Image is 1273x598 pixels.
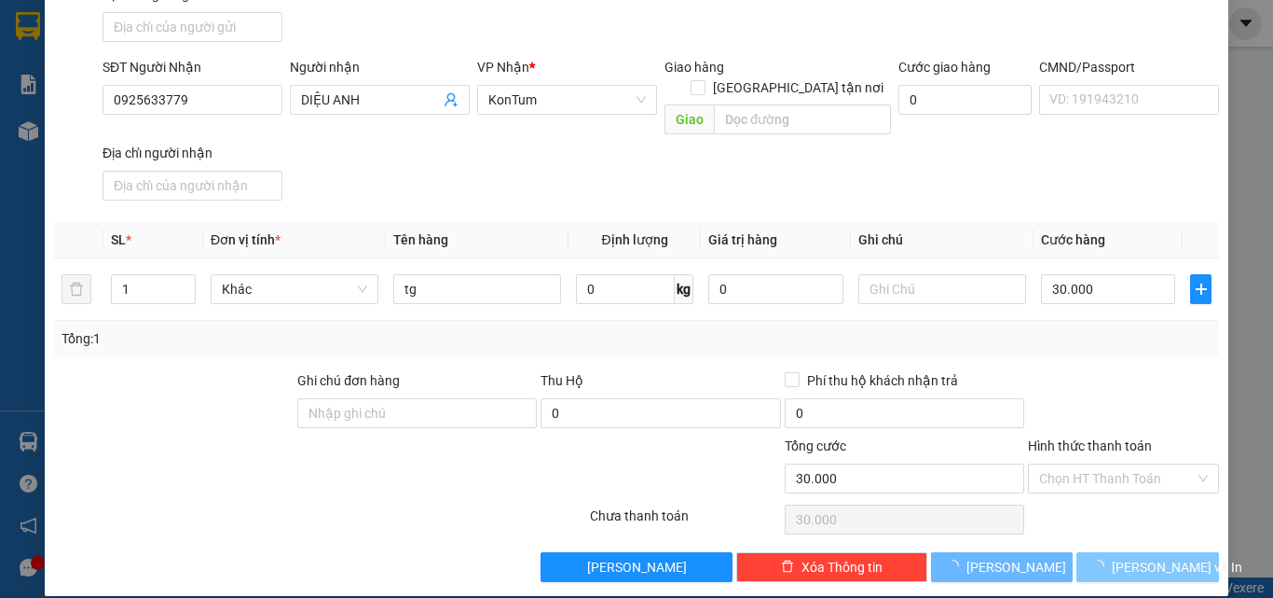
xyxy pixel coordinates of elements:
span: Đơn vị tính [211,232,281,247]
span: Thu Hộ [541,373,583,388]
label: Ghi chú đơn hàng [297,373,400,388]
div: 0969030615 [121,83,270,109]
span: Khác [222,275,367,303]
label: Cước giao hàng [898,60,991,75]
input: VD: Bàn, Ghế [393,274,561,304]
span: Gửi: [16,18,45,37]
span: kg [675,274,693,304]
div: An Sương [16,16,108,61]
span: SL [111,232,126,247]
span: Nhận: [121,18,166,37]
span: Cước hàng [1041,232,1105,247]
input: Ghi Chú [858,274,1026,304]
input: Địa chỉ của người nhận [103,171,282,201]
button: deleteXóa Thông tin [736,552,927,582]
div: Địa chỉ người nhận [103,143,282,163]
span: [PERSON_NAME] [966,557,1066,577]
label: Hình thức thanh toán [1028,438,1152,453]
div: SĐT Người Nhận [103,57,282,77]
span: user-add [444,92,459,107]
span: KonTum [488,86,646,114]
button: [PERSON_NAME] và In [1076,552,1219,582]
div: Tổng: 1 [62,328,493,349]
div: hương [121,61,270,83]
span: Định lượng [601,232,667,247]
span: VP Nhận [477,60,529,75]
input: Địa chỉ của người gửi [103,12,282,42]
span: Phí thu hộ khách nhận trả [800,370,965,391]
div: CMND/Passport [1039,57,1219,77]
span: [PERSON_NAME] [587,557,687,577]
span: loading [946,560,966,573]
span: [GEOGRAPHIC_DATA] tận nơi [705,77,891,98]
button: delete [62,274,91,304]
span: CC : [118,125,144,145]
span: loading [1091,560,1112,573]
span: Tên hàng [393,232,448,247]
th: Ghi chú [851,222,1033,258]
div: Người nhận [290,57,470,77]
div: 180.000 [118,120,272,146]
input: Cước giao hàng [898,85,1032,115]
input: Ghi chú đơn hàng [297,398,537,428]
span: Giá trị hàng [708,232,777,247]
button: [PERSON_NAME] [931,552,1074,582]
input: Dọc đường [714,104,891,134]
span: Giao hàng [664,60,724,75]
button: plus [1190,274,1211,304]
input: 0 [708,274,842,304]
span: Giao [664,104,714,134]
span: delete [781,560,794,575]
div: Chưa thanh toán [588,506,783,538]
button: [PERSON_NAME] [541,552,732,582]
span: plus [1191,282,1211,297]
span: [PERSON_NAME] và In [1112,557,1242,577]
span: Xóa Thông tin [801,557,883,577]
div: Bến [PERSON_NAME] [121,16,270,61]
span: Tổng cước [785,438,846,453]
